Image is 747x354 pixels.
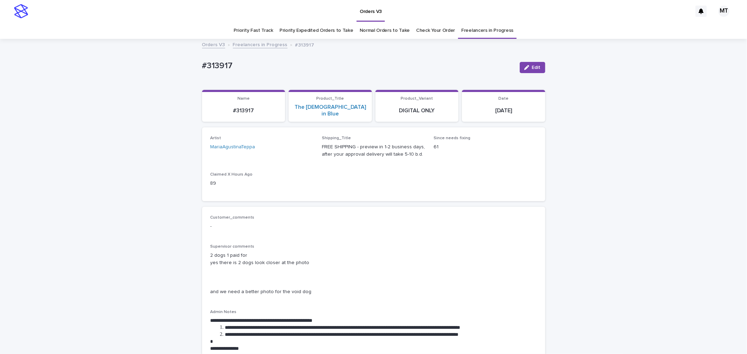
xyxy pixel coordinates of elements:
a: Priority Expedited Orders to Take [279,22,353,39]
p: 2 dogs 1 paid for yes there is 2 dogs look closer at the photo and we need a better photo for the... [210,252,537,296]
p: 89 [210,180,314,187]
div: MT [718,6,729,17]
span: Product_Variant [401,97,433,101]
p: #313917 [206,107,281,114]
span: Artist [210,136,221,140]
span: Shipping_Title [322,136,351,140]
a: The [DEMOGRAPHIC_DATA] in Blue [293,104,368,117]
span: Product_Title [316,97,344,101]
span: Claimed X Hours Ago [210,172,253,177]
p: #313917 [295,41,314,48]
a: Priority Fast Track [234,22,273,39]
p: 61 [434,143,537,151]
a: Orders V3 [202,40,225,48]
p: FREE SHIPPING - preview in 1-2 business days, after your approval delivery will take 5-10 b.d. [322,143,425,158]
a: Freelancers in Progress [233,40,288,48]
p: - [210,223,537,230]
span: Customer_comments [210,215,255,220]
p: [DATE] [466,107,541,114]
a: Normal Orders to Take [360,22,410,39]
span: Edit [532,65,541,70]
a: Freelancers in Progress [461,22,513,39]
span: Admin Notes [210,310,237,314]
a: Check Your Order [416,22,455,39]
span: Date [498,97,509,101]
button: Edit [520,62,545,73]
span: Since needs fixing [434,136,470,140]
span: Name [237,97,250,101]
p: #313917 [202,61,514,71]
img: stacker-logo-s-only.png [14,4,28,18]
span: Supervisor comments [210,245,255,249]
a: MariaAgustinaTeppa [210,143,255,151]
p: DIGITAL ONLY [380,107,455,114]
